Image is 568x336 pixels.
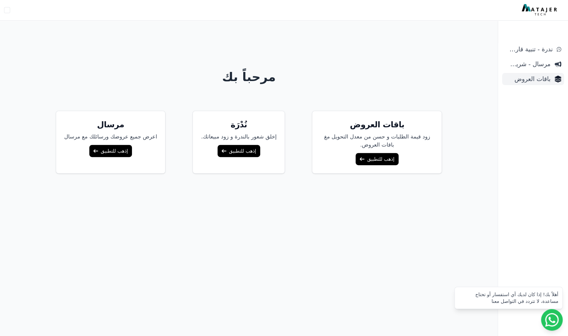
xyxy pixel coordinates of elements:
p: اعرض جميع عروضك ورسائلك مع مرسال [64,133,157,141]
p: زود قيمة الطلبات و حسن من معدل التحويل مغ باقات العروض. [320,133,433,149]
span: ندرة - تنبية قارب علي النفاذ [505,45,552,54]
div: أهلاً بك! إذا كان لديك أي استفسار أو تحتاج مساعدة، لا تتردد في التواصل معنا [459,291,558,305]
p: إخلق شعور بالندرة و زود مبيعاتك. [201,133,276,141]
span: مرسال - شريط دعاية [505,59,550,69]
a: إذهب للتطبيق [356,153,398,165]
h5: مرسال [64,119,157,130]
img: MatajerTech Logo [522,4,559,16]
h5: نُدْرَة [201,119,276,130]
a: إذهب للتطبيق [218,145,260,157]
a: إذهب للتطبيق [89,145,132,157]
span: باقات العروض [505,74,550,84]
h5: باقات العروض [320,119,433,130]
